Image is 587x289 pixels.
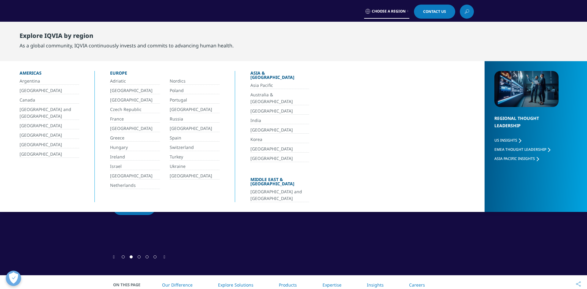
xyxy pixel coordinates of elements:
[250,82,309,89] a: Asia Pacific
[110,182,160,189] a: Netherlands
[250,91,309,105] a: Australia & [GEOGRAPHIC_DATA]
[164,254,165,260] div: Next slide
[170,87,220,94] a: Poland
[6,271,21,286] button: Präferenzen öffnen
[110,144,160,151] a: Hungary
[170,125,220,132] a: [GEOGRAPHIC_DATA]
[250,177,309,188] div: Middle East & [GEOGRAPHIC_DATA]
[423,10,446,13] span: Contact Us
[170,135,220,142] a: Spain
[20,42,234,49] div: As a global community, IQVIA continuously invests and commits to advancing human health.
[170,154,220,161] a: Turkey
[146,255,149,258] span: Go to slide 4
[110,87,160,94] a: [GEOGRAPHIC_DATA]
[372,9,406,14] span: Choose a Region
[250,155,309,162] a: [GEOGRAPHIC_DATA]
[110,172,160,180] a: [GEOGRAPHIC_DATA]
[250,146,309,153] a: [GEOGRAPHIC_DATA]
[130,255,133,258] span: Go to slide 2
[170,116,220,123] a: Russia
[110,116,160,123] a: France
[494,156,539,161] a: Asia Pacific Insights
[218,282,253,288] a: Explore Solutions
[110,125,160,132] a: [GEOGRAPHIC_DATA]
[367,282,384,288] a: Insights
[279,282,297,288] a: Products
[164,21,474,50] nav: Primary
[20,122,79,129] a: [GEOGRAPHIC_DATA]
[323,282,341,288] a: Expertise
[170,144,220,151] a: Switzerland
[162,282,193,288] a: Our Difference
[170,97,220,104] a: Portugal
[250,117,309,124] a: India
[170,78,220,85] a: Nordics
[409,282,425,288] a: Careers
[122,255,125,258] span: Go to slide 1
[170,172,220,180] a: [GEOGRAPHIC_DATA]
[110,163,160,170] a: Israel
[138,255,141,258] span: Go to slide 3
[110,135,160,142] a: Greece
[170,163,220,170] a: Ukraine
[110,78,160,85] a: Adriatic
[20,141,79,148] a: [GEOGRAPHIC_DATA]
[494,115,559,137] div: Regional Thought Leadership
[110,106,160,113] a: Czech Republic
[20,151,79,158] a: [GEOGRAPHIC_DATA]
[250,127,309,134] a: [GEOGRAPHIC_DATA]
[494,156,535,161] span: Asia Pacific Insights
[113,254,115,260] div: Previous slide
[20,106,79,120] a: [GEOGRAPHIC_DATA] and [GEOGRAPHIC_DATA]
[170,106,220,113] a: [GEOGRAPHIC_DATA]
[250,136,309,143] a: Korea
[494,147,550,152] a: EMEA Thought Leadership
[153,255,157,258] span: Go to slide 5
[494,138,521,143] a: US Insights
[110,154,160,161] a: Ireland
[494,71,559,107] img: 2093_analyzing-data-using-big-screen-display-and-laptop.png
[113,282,147,288] span: On This Page
[20,32,234,42] div: Explore IQVIA by region
[20,132,79,139] a: [GEOGRAPHIC_DATA]
[20,87,79,94] a: [GEOGRAPHIC_DATA]
[250,71,309,82] div: Asia & [GEOGRAPHIC_DATA]
[20,97,79,104] a: Canada
[20,71,79,78] div: Americas
[250,188,309,202] a: [GEOGRAPHIC_DATA] and [GEOGRAPHIC_DATA]
[20,78,79,85] a: Argentina
[494,138,517,143] span: US Insights
[110,71,220,78] div: Europe
[414,5,455,19] a: Contact Us
[494,147,546,152] span: EMEA Thought Leadership
[250,108,309,115] a: [GEOGRAPHIC_DATA]
[110,97,160,104] a: [GEOGRAPHIC_DATA]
